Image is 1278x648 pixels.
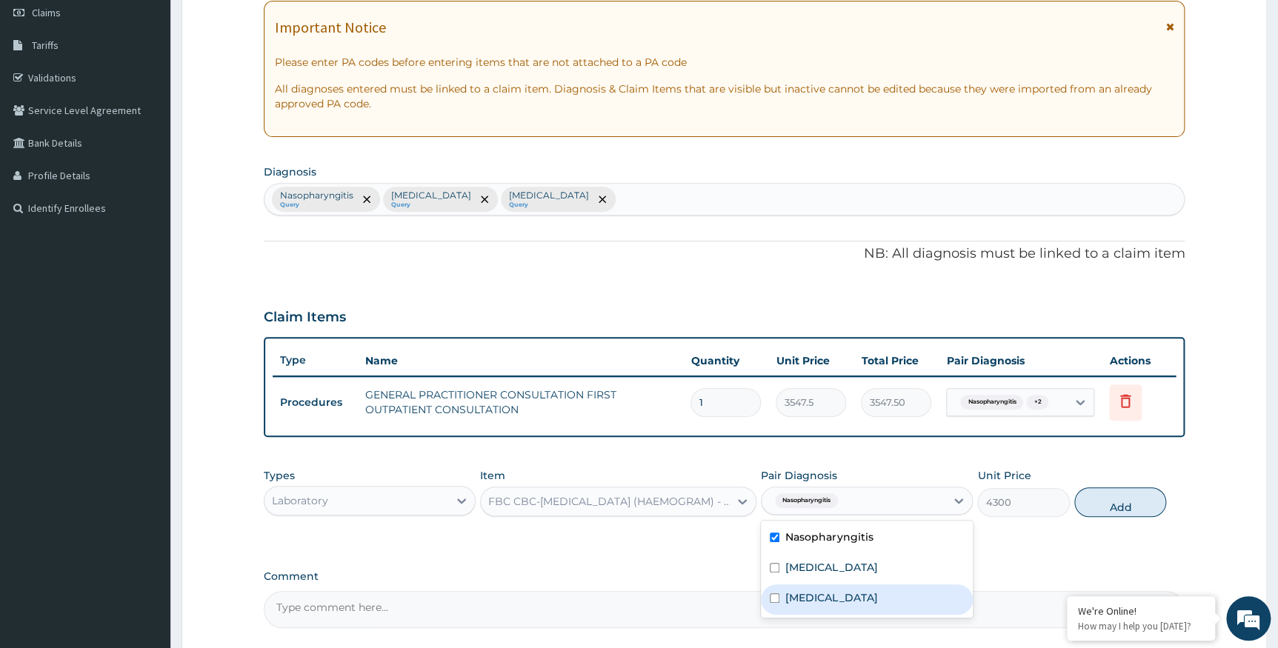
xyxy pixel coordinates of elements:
label: Comment [264,570,1185,583]
th: Actions [1102,346,1176,375]
img: d_794563401_company_1708531726252_794563401 [27,74,60,111]
span: remove selection option [596,193,609,206]
span: remove selection option [360,193,373,206]
p: [MEDICAL_DATA] [509,190,589,201]
label: Item [480,468,505,483]
div: We're Online! [1078,604,1204,618]
span: Claims [32,6,61,19]
p: How may I help you today? [1078,620,1204,632]
div: FBC CBC-[MEDICAL_DATA] (HAEMOGRAM) - [BLOOD] [488,494,730,509]
span: remove selection option [478,193,491,206]
th: Name [358,346,684,375]
label: [MEDICAL_DATA] [785,560,877,575]
label: Nasopharyngitis [785,530,873,544]
th: Quantity [683,346,768,375]
label: [MEDICAL_DATA] [785,590,877,605]
th: Type [273,347,358,374]
label: Diagnosis [264,164,316,179]
span: We're online! [86,187,204,336]
p: All diagnoses entered must be linked to a claim item. Diagnosis & Claim Items that are visible bu... [275,81,1174,111]
td: GENERAL PRACTITIONER CONSULTATION FIRST OUTPATIENT CONSULTATION [358,380,684,424]
textarea: Type your message and hit 'Enter' [7,404,282,456]
small: Query [509,201,589,209]
small: Query [391,201,471,209]
span: Nasopharyngitis [775,493,838,508]
button: Add [1074,487,1166,517]
div: Chat with us now [77,83,249,102]
small: Query [280,201,353,209]
div: Laboratory [272,493,328,508]
label: Types [264,470,295,482]
th: Unit Price [768,346,853,375]
td: Procedures [273,389,358,416]
p: NB: All diagnosis must be linked to a claim item [264,244,1185,264]
p: Nasopharyngitis [280,190,353,201]
label: Pair Diagnosis [761,468,837,483]
label: Unit Price [977,468,1031,483]
p: Please enter PA codes before entering items that are not attached to a PA code [275,55,1174,70]
h3: Claim Items [264,310,346,326]
th: Total Price [853,346,939,375]
p: [MEDICAL_DATA] [391,190,471,201]
div: Minimize live chat window [243,7,279,43]
span: Tariffs [32,39,59,52]
th: Pair Diagnosis [939,346,1102,375]
h1: Important Notice [275,19,386,36]
span: Nasopharyngitis [960,395,1023,410]
span: + 2 [1026,395,1048,410]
